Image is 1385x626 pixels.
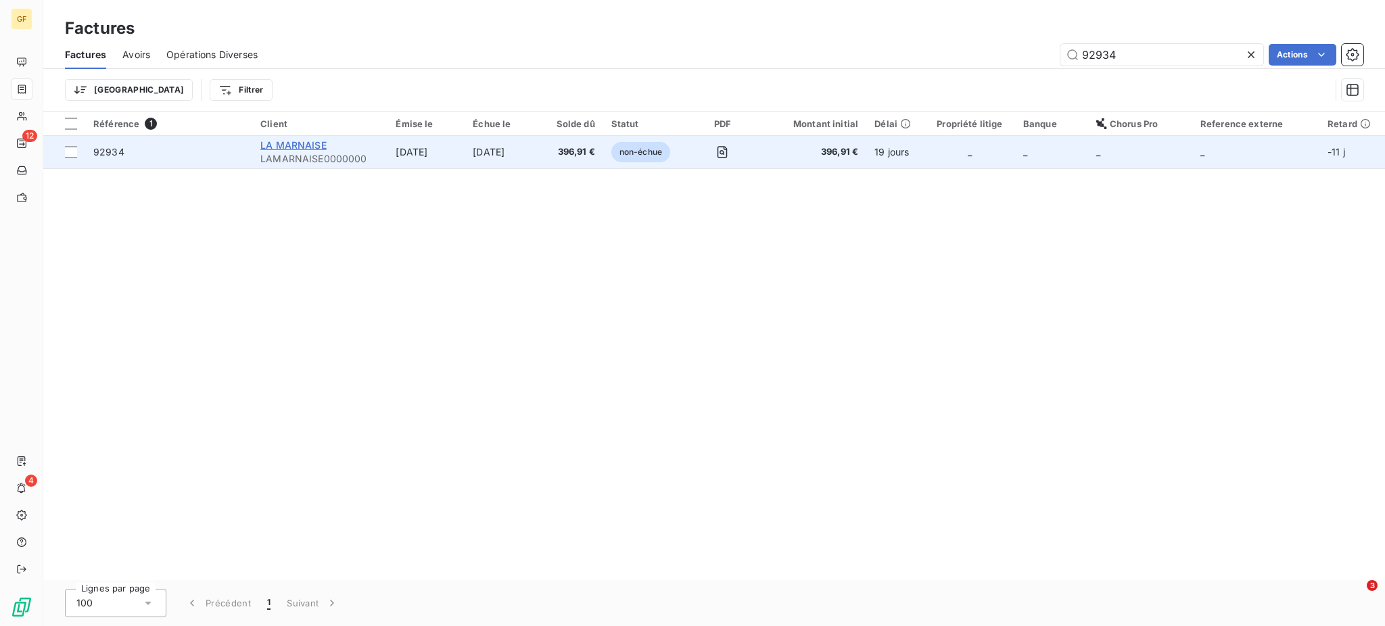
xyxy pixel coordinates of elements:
span: LA MARNAISE [260,139,327,151]
div: Statut [611,118,678,129]
div: Propriété litige [933,118,1007,129]
span: non-échue [611,142,670,162]
span: 12 [22,130,37,142]
div: Reference externe [1200,118,1311,129]
div: Retard [1328,118,1377,129]
div: Délai [874,118,916,129]
button: Suivant [279,589,347,617]
span: 1 [267,596,271,610]
button: Filtrer [210,79,272,101]
span: Référence [93,118,139,129]
div: Échue le [473,118,534,129]
div: Client [260,118,379,129]
span: Avoirs [122,48,150,62]
span: -11 j [1328,146,1345,158]
span: 92934 [93,146,124,158]
span: 1 [145,118,157,130]
h3: Factures [65,16,135,41]
span: 3 [1367,580,1378,591]
span: _ [968,146,972,158]
img: Logo LeanPay [11,596,32,618]
td: [DATE] [388,136,465,168]
div: Solde dû [550,118,595,129]
input: Rechercher [1060,44,1263,66]
span: 396,91 € [767,145,858,159]
span: Opérations Diverses [166,48,258,62]
div: Montant initial [767,118,858,129]
div: Chorus Pro [1096,118,1184,129]
span: _ [1200,146,1204,158]
span: _ [1023,146,1027,158]
button: Actions [1269,44,1336,66]
button: Précédent [177,589,259,617]
button: [GEOGRAPHIC_DATA] [65,79,193,101]
div: PDF [695,118,751,129]
div: GF [11,8,32,30]
span: Factures [65,48,106,62]
iframe: Intercom live chat [1339,580,1371,612]
span: _ [1096,146,1100,158]
td: 19 jours [866,136,924,168]
span: 100 [76,596,93,610]
div: Émise le [396,118,456,129]
td: [DATE] [465,136,542,168]
span: 396,91 € [550,145,595,159]
button: 1 [259,589,279,617]
span: LAMARNAISE0000000 [260,152,379,166]
span: 4 [25,475,37,487]
div: Banque [1023,118,1080,129]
